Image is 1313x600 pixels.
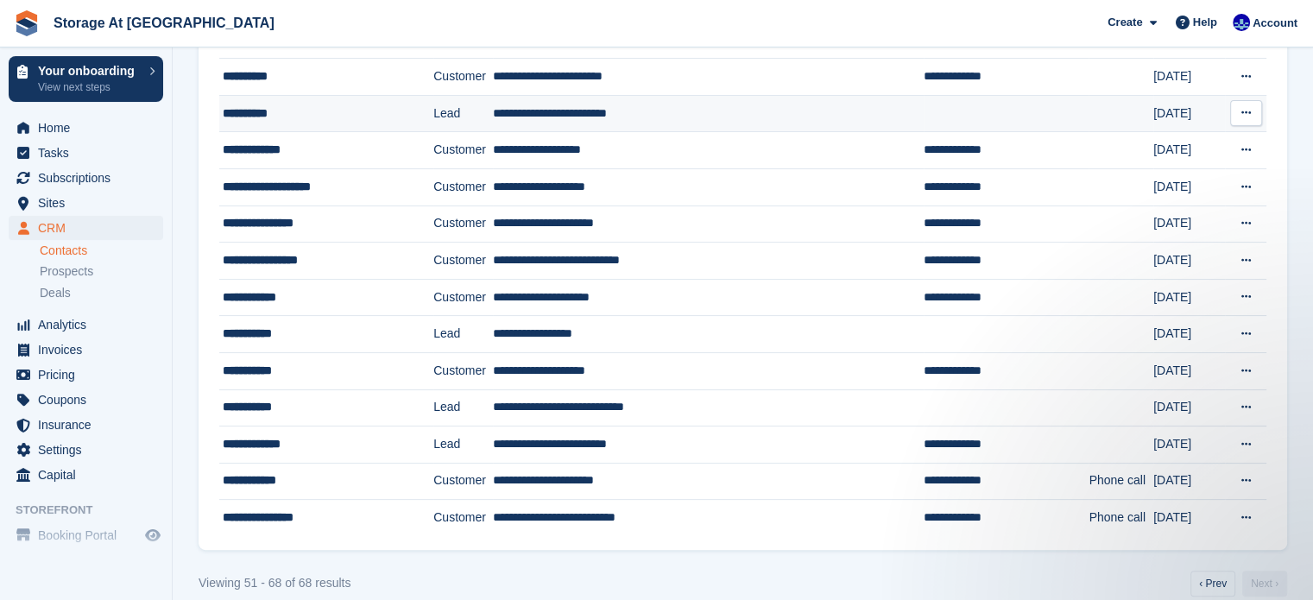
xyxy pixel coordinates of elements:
td: Phone call [1089,463,1152,500]
span: Coupons [38,388,142,412]
span: Subscriptions [38,166,142,190]
a: menu [9,523,163,547]
td: [DATE] [1153,168,1225,205]
td: [DATE] [1153,463,1225,500]
td: Customer [433,59,493,96]
td: Phone call [1089,500,1152,536]
td: Lead [433,316,493,353]
a: menu [9,338,163,362]
a: menu [9,313,163,337]
img: stora-icon-8386f47178a22dfd0bd8f6a31ec36ba5ce8667c1dd55bd0f319d3a0aa187defe.svg [14,10,40,36]
span: Home [38,116,142,140]
p: View next steps [38,79,141,95]
span: Prospects [40,263,93,280]
td: Customer [433,279,493,316]
span: Booking Portal [38,523,142,547]
a: Preview store [142,525,163,546]
td: Customer [433,168,493,205]
td: [DATE] [1153,59,1225,96]
a: Contacts [40,243,163,259]
a: menu [9,388,163,412]
td: Customer [433,205,493,243]
td: [DATE] [1153,500,1225,536]
td: [DATE] [1153,316,1225,353]
a: Deals [40,284,163,302]
td: Customer [433,463,493,500]
span: Storefront [16,502,172,519]
div: Viewing 51 - 68 of 68 results [199,574,350,592]
td: [DATE] [1153,95,1225,132]
nav: Pages [1187,571,1291,597]
td: Customer [433,132,493,169]
span: CRM [38,216,142,240]
td: Lead [433,95,493,132]
a: menu [9,116,163,140]
span: Pricing [38,363,142,387]
td: Customer [433,500,493,536]
span: Help [1193,14,1217,31]
span: Create [1108,14,1142,31]
a: menu [9,413,163,437]
span: Invoices [38,338,142,362]
a: menu [9,438,163,462]
td: Lead [433,426,493,464]
td: [DATE] [1153,279,1225,316]
td: [DATE] [1153,243,1225,280]
td: [DATE] [1153,426,1225,464]
a: menu [9,216,163,240]
td: Customer [433,352,493,389]
a: Storage At [GEOGRAPHIC_DATA] [47,9,281,37]
a: menu [9,363,163,387]
td: [DATE] [1153,352,1225,389]
td: Customer [433,243,493,280]
td: [DATE] [1153,205,1225,243]
span: Sites [38,191,142,215]
img: Seb Santiago [1233,14,1250,31]
a: Prospects [40,262,163,281]
a: Next [1242,571,1287,597]
span: Account [1253,15,1297,32]
span: Tasks [38,141,142,165]
span: Insurance [38,413,142,437]
span: Analytics [38,313,142,337]
a: menu [9,191,163,215]
a: Your onboarding View next steps [9,56,163,102]
a: menu [9,463,163,487]
span: Capital [38,463,142,487]
a: menu [9,166,163,190]
span: Deals [40,285,71,301]
td: Lead [433,389,493,426]
td: [DATE] [1153,132,1225,169]
p: Your onboarding [38,65,141,77]
span: Settings [38,438,142,462]
a: Previous [1190,571,1235,597]
td: [DATE] [1153,389,1225,426]
a: menu [9,141,163,165]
